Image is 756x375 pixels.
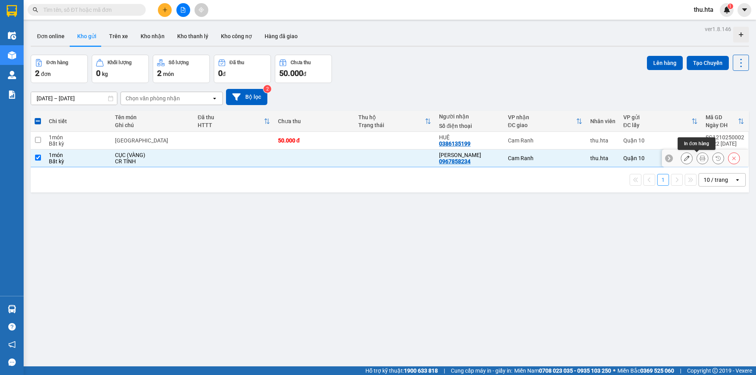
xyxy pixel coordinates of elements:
[705,25,731,33] div: ver 1.8.146
[198,122,263,128] div: HTTT
[439,134,500,140] div: HUỆ
[115,114,190,120] div: Tên món
[439,113,500,120] div: Người nhận
[49,152,107,158] div: 1 món
[617,366,674,375] span: Miền Bắc
[706,122,738,128] div: Ngày ĐH
[354,111,435,132] th: Toggle SortBy
[278,118,351,124] div: Chưa thu
[737,3,751,17] button: caret-down
[49,140,107,147] div: Bất kỳ
[8,323,16,331] span: question-circle
[43,6,136,14] input: Tìm tên, số ĐT hoặc mã đơn
[35,68,39,78] span: 2
[115,152,190,158] div: CỤC (VÀNG)
[102,71,108,77] span: kg
[702,111,748,132] th: Toggle SortBy
[33,7,38,13] span: search
[712,368,718,373] span: copyright
[103,27,134,46] button: Trên xe
[115,122,190,128] div: Ghi chú
[508,122,576,128] div: ĐC giao
[115,158,190,164] div: CR TÍNH
[687,56,729,70] button: Tạo Chuyến
[8,341,16,348] span: notification
[258,27,304,46] button: Hàng đã giao
[275,55,332,83] button: Chưa thu50.000đ
[444,366,445,375] span: |
[222,71,226,77] span: đ
[278,137,351,144] div: 50.000 đ
[41,71,51,77] span: đơn
[439,123,500,129] div: Số điện thoại
[49,134,107,140] div: 1 món
[741,6,748,13] span: caret-down
[8,71,16,79] img: warehouse-icon
[176,3,190,17] button: file-add
[619,111,702,132] th: Toggle SortBy
[263,85,271,93] sup: 2
[439,158,471,164] div: 0967858234
[171,27,215,46] button: Kho thanh lý
[8,91,16,99] img: solution-icon
[508,114,576,120] div: VP nhận
[291,60,311,65] div: Chưa thu
[115,137,190,144] div: TX
[508,137,582,144] div: Cam Ranh
[680,366,681,375] span: |
[681,152,693,164] div: Sửa đơn hàng
[8,31,16,40] img: warehouse-icon
[158,3,172,17] button: plus
[623,155,698,161] div: Quận 10
[198,7,204,13] span: aim
[439,152,500,158] div: KIM HUỆ NGỌC
[404,368,438,374] strong: 1900 633 818
[226,89,267,105] button: Bộ lọc
[729,4,732,9] span: 1
[303,71,306,77] span: đ
[7,5,17,17] img: logo-vxr
[687,5,720,15] span: thu.hta
[706,140,744,147] div: 07:22 [DATE]
[194,111,274,132] th: Toggle SortBy
[163,71,174,77] span: món
[706,114,738,120] div: Mã GD
[514,366,611,375] span: Miền Nam
[657,174,669,186] button: 1
[279,68,303,78] span: 50.000
[706,134,744,140] div: SG1210250002
[640,368,674,374] strong: 0369 525 060
[180,7,186,13] span: file-add
[195,3,208,17] button: aim
[134,27,171,46] button: Kho nhận
[723,6,730,13] img: icon-new-feature
[31,55,88,83] button: Đơn hàng2đơn
[8,51,16,59] img: warehouse-icon
[439,140,471,147] div: 0386135199
[71,27,103,46] button: Kho gửi
[218,68,222,78] span: 0
[451,366,512,375] span: Cung cấp máy in - giấy in:
[230,60,244,65] div: Đã thu
[126,94,180,102] div: Chọn văn phòng nhận
[623,137,698,144] div: Quận 10
[539,368,611,374] strong: 0708 023 035 - 0935 103 250
[590,137,615,144] div: thu.hta
[8,305,16,313] img: warehouse-icon
[8,358,16,366] span: message
[157,68,161,78] span: 2
[49,158,107,164] div: Bất kỳ
[733,27,749,42] div: Tạo kho hàng mới
[704,176,728,184] div: 10 / trang
[211,95,218,102] svg: open
[169,60,189,65] div: Số lượng
[214,55,271,83] button: Đã thu0đ
[49,118,107,124] div: Chi tiết
[92,55,149,83] button: Khối lượng0kg
[365,366,438,375] span: Hỗ trợ kỹ thuật:
[96,68,100,78] span: 0
[31,92,117,105] input: Select a date range.
[107,60,132,65] div: Khối lượng
[647,56,683,70] button: Lên hàng
[358,114,425,120] div: Thu hộ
